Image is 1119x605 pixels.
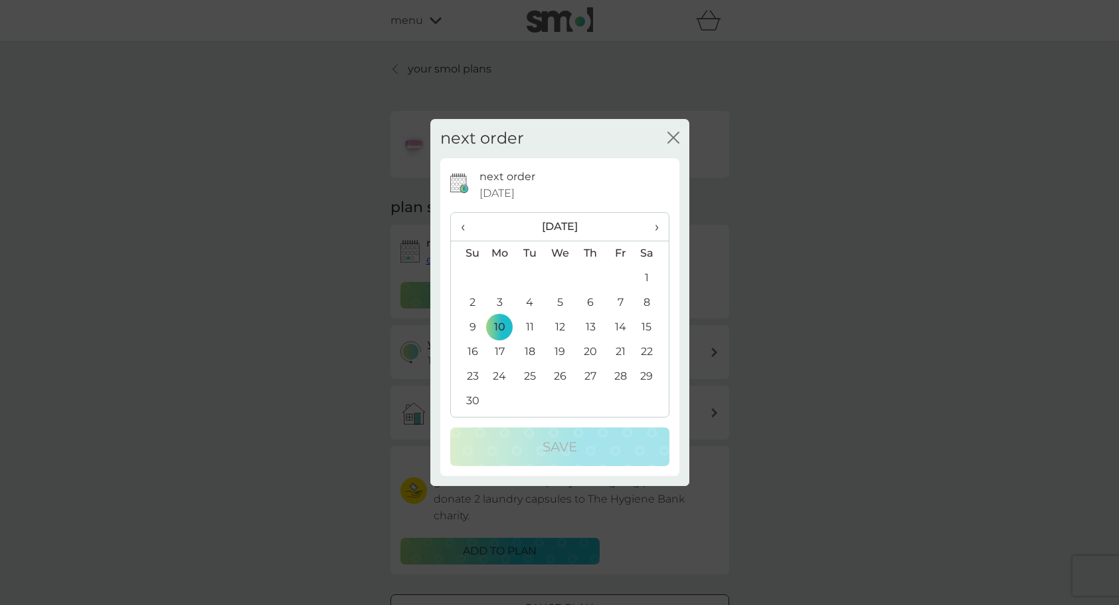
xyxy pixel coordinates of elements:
span: › [645,213,658,241]
p: next order [479,168,535,185]
td: 13 [575,315,605,340]
td: 3 [485,291,515,315]
th: Sa [635,241,668,266]
th: We [545,241,575,266]
td: 15 [635,315,668,340]
td: 29 [635,364,668,389]
th: Mo [485,241,515,266]
td: 12 [545,315,575,340]
button: Save [450,427,669,466]
td: 4 [515,291,545,315]
td: 25 [515,364,545,389]
td: 19 [545,340,575,364]
td: 17 [485,340,515,364]
th: Tu [515,241,545,266]
p: Save [543,436,577,457]
button: close [667,132,679,146]
td: 28 [606,364,636,389]
td: 5 [545,291,575,315]
td: 21 [606,340,636,364]
td: 7 [606,291,636,315]
span: ‹ [461,213,475,241]
td: 26 [545,364,575,389]
td: 18 [515,340,545,364]
td: 8 [635,291,668,315]
td: 30 [451,389,485,414]
td: 16 [451,340,485,364]
td: 20 [575,340,605,364]
th: Su [451,241,485,266]
td: 27 [575,364,605,389]
td: 2 [451,291,485,315]
h2: next order [440,129,524,148]
span: [DATE] [479,185,515,202]
th: Fr [606,241,636,266]
td: 23 [451,364,485,389]
td: 24 [485,364,515,389]
td: 14 [606,315,636,340]
th: [DATE] [485,213,636,241]
th: Th [575,241,605,266]
td: 10 [485,315,515,340]
td: 1 [635,266,668,291]
td: 22 [635,340,668,364]
td: 6 [575,291,605,315]
td: 9 [451,315,485,340]
td: 11 [515,315,545,340]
